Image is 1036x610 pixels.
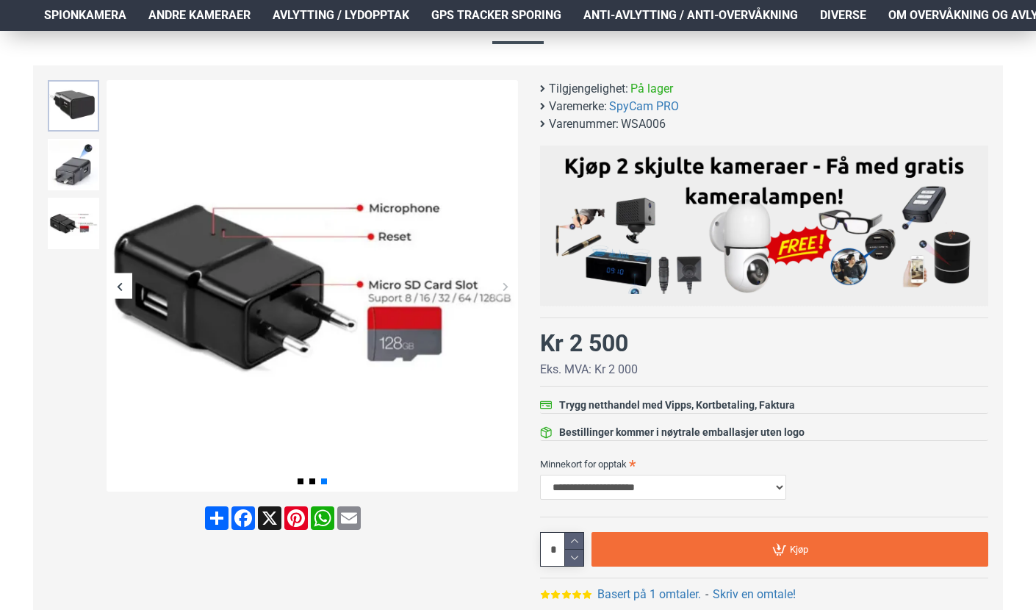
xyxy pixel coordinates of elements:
[273,7,409,24] span: Avlytting / Lydopptak
[48,80,99,132] img: Trådløst WiFi spionkamera i USB lader - SpyGadgets.no
[597,586,701,603] a: Basert på 1 omtaler.
[298,478,303,484] span: Go to slide 1
[148,7,251,24] span: Andre kameraer
[549,80,628,98] b: Tilgjengelighet:
[431,7,561,24] span: GPS Tracker Sporing
[309,506,336,530] a: WhatsApp
[309,478,315,484] span: Go to slide 2
[107,80,518,492] img: Trådløst WiFi spionkamera i USB lader - SpyGadgets.no
[705,587,708,601] b: -
[630,80,673,98] span: På lager
[713,586,796,603] a: Skriv en omtale!
[609,98,679,115] a: SpyCam PRO
[33,6,1003,43] span: WiFi spionkamera i USB lader
[820,7,866,24] span: Diverse
[256,506,283,530] a: X
[559,425,805,440] div: Bestillinger kommer i nøytrale emballasjer uten logo
[492,273,518,299] div: Next slide
[540,326,628,361] div: Kr 2 500
[583,7,798,24] span: Anti-avlytting / Anti-overvåkning
[107,273,132,299] div: Previous slide
[551,153,977,294] img: Kjøp 2 skjulte kameraer – Få med gratis kameralampe!
[283,506,309,530] a: Pinterest
[540,452,988,476] label: Minnekort for opptak
[321,478,327,484] span: Go to slide 3
[230,506,256,530] a: Facebook
[44,7,126,24] span: Spionkamera
[336,506,362,530] a: Email
[621,115,666,133] span: WSA006
[549,115,619,133] b: Varenummer:
[790,545,808,554] span: Kjøp
[204,506,230,530] a: Share
[48,198,99,249] img: Trådløst WiFi spionkamera i USB lader - SpyGadgets.no
[559,398,795,413] div: Trygg netthandel med Vipps, Kortbetaling, Faktura
[549,98,607,115] b: Varemerke:
[48,139,99,190] img: Trådløst WiFi spionkamera i USB lader - SpyGadgets.no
